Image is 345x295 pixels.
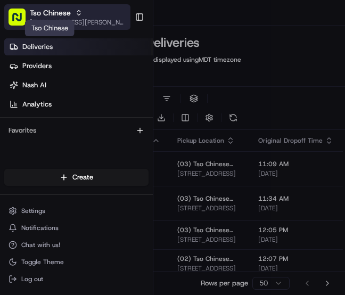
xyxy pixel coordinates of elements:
[22,42,53,52] span: Deliveries
[90,155,98,163] div: 💻
[30,18,126,27] button: [EMAIL_ADDRESS][PERSON_NAME][DOMAIN_NAME]
[36,112,135,120] div: We're available if you need us!
[30,7,71,18] button: Tso Chinese
[22,61,52,71] span: Providers
[22,100,52,109] span: Analytics
[4,38,153,55] a: Deliveries
[4,255,149,269] button: Toggle Theme
[86,150,175,169] a: 💻API Documentation
[181,104,194,117] button: Start new chat
[4,58,153,75] a: Providers
[21,154,81,165] span: Knowledge Base
[21,207,45,215] span: Settings
[11,42,194,59] p: Welcome 👋
[4,122,149,139] div: Favorites
[4,4,130,30] button: Tso Chinese[EMAIL_ADDRESS][PERSON_NAME][DOMAIN_NAME]
[4,77,153,94] a: Nash AI
[28,68,176,79] input: Clear
[21,224,59,232] span: Notifications
[21,241,60,249] span: Chat with us!
[4,96,153,113] a: Analytics
[4,220,149,235] button: Notifications
[4,169,149,186] button: Create
[4,237,149,252] button: Chat with us!
[4,203,149,218] button: Settings
[75,179,129,188] a: Powered byPylon
[6,150,86,169] a: 📗Knowledge Base
[21,258,64,266] span: Toggle Theme
[21,275,43,283] span: Log out
[72,173,93,182] span: Create
[11,10,32,31] img: Nash
[101,154,171,165] span: API Documentation
[11,155,19,163] div: 📗
[36,101,175,112] div: Start new chat
[25,20,75,36] div: Tso Chinese
[106,180,129,188] span: Pylon
[11,101,30,120] img: 1736555255976-a54dd68f-1ca7-489b-9aae-adbdc363a1c4
[22,80,46,90] span: Nash AI
[4,272,149,286] button: Log out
